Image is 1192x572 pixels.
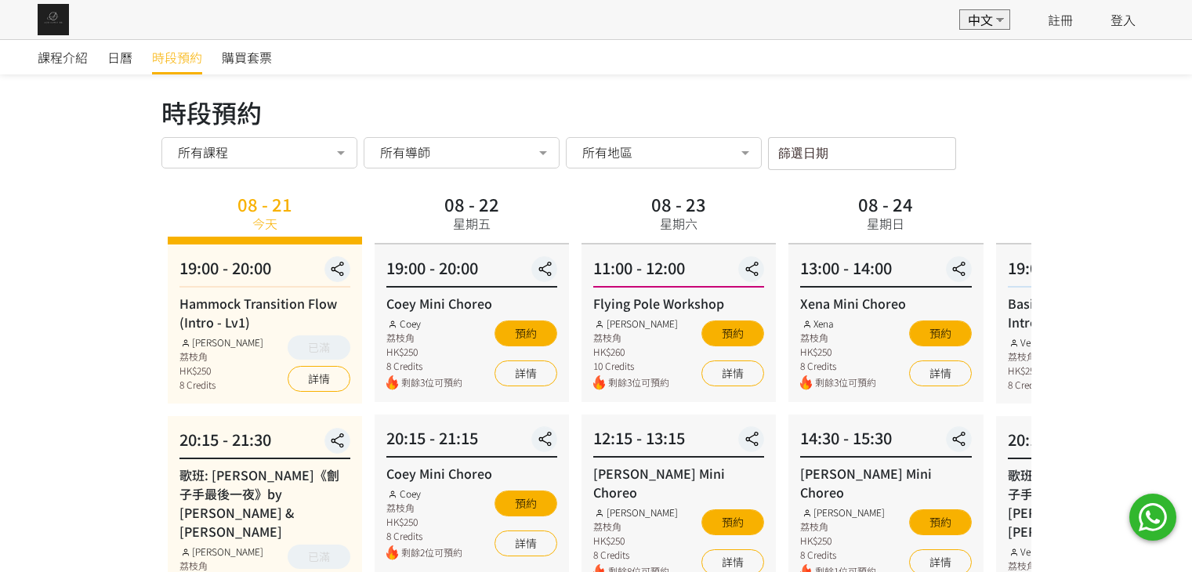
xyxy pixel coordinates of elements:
[288,545,350,569] button: 已滿
[800,294,971,313] div: Xena Mini Choreo
[815,375,876,390] span: 剩餘3位可預約
[386,294,557,313] div: Coey Mini Choreo
[179,294,350,331] div: Hammock Transition Flow (Intro - Lv1)
[222,48,272,67] span: 購買套票
[701,509,764,535] button: 預約
[444,195,499,212] div: 08 - 22
[386,345,462,359] div: HK$250
[386,464,557,483] div: Coey Mini Choreo
[800,375,812,390] img: fire.png
[386,529,462,543] div: 8 Credits
[386,359,462,373] div: 8 Credits
[651,195,706,212] div: 08 - 23
[660,214,697,233] div: 星期六
[495,530,557,556] a: 詳情
[800,548,885,562] div: 8 Credits
[909,360,972,386] a: 詳情
[401,545,462,560] span: 剩餘2位可預約
[1048,10,1073,29] a: 註冊
[386,487,462,501] div: Coey
[288,335,350,360] button: 已滿
[178,144,228,160] span: 所有課程
[593,317,678,331] div: [PERSON_NAME]
[386,317,462,331] div: Coey
[1008,465,1179,541] div: 歌班: [PERSON_NAME]《劊子手最後一夜》by [PERSON_NAME] & [PERSON_NAME]
[386,501,462,515] div: 荔枝角
[495,491,557,516] button: 預約
[161,93,1031,131] div: 時段預約
[1008,349,1045,364] div: 荔枝角
[386,375,398,390] img: fire.png
[800,426,971,458] div: 14:30 - 15:30
[701,360,764,386] a: 詳情
[107,40,132,74] a: 日曆
[179,428,350,459] div: 20:15 - 21:30
[593,520,678,534] div: 荔枝角
[858,195,913,212] div: 08 - 24
[909,509,972,535] button: 預約
[1008,294,1179,331] div: Basic Hammock Flow (Lv: Intro)
[179,545,264,559] div: [PERSON_NAME]
[1008,378,1045,392] div: 8 Credits
[593,375,605,390] img: fire.png
[593,426,764,458] div: 12:15 - 13:15
[401,375,462,390] span: 剩餘3位可預約
[593,534,678,548] div: HK$250
[800,534,885,548] div: HK$250
[386,515,462,529] div: HK$250
[582,144,632,160] span: 所有地區
[288,366,350,392] a: 詳情
[1008,335,1045,349] div: Veron
[495,360,557,386] a: 詳情
[38,4,69,35] img: img_61c0148bb0266
[386,256,557,288] div: 19:00 - 20:00
[701,320,764,346] button: 預約
[1110,10,1136,29] a: 登入
[608,375,678,390] span: 剩餘3位可預約
[152,48,202,67] span: 時段預約
[593,331,678,345] div: 荔枝角
[593,256,764,288] div: 11:00 - 12:00
[909,320,972,346] button: 預約
[800,359,876,373] div: 8 Credits
[386,331,462,345] div: 荔枝角
[179,335,264,349] div: [PERSON_NAME]
[453,214,491,233] div: 星期五
[1008,256,1179,288] div: 19:00 - 20:00
[867,214,904,233] div: 星期日
[152,40,202,74] a: 時段預約
[252,214,277,233] div: 今天
[1008,428,1179,459] div: 20:15 - 21:30
[593,294,764,313] div: Flying Pole Workshop
[593,505,678,520] div: [PERSON_NAME]
[380,144,430,160] span: 所有導師
[107,48,132,67] span: 日曆
[386,426,557,458] div: 20:15 - 21:15
[593,464,764,501] div: [PERSON_NAME] Mini Choreo
[768,137,956,170] input: 篩選日期
[800,345,876,359] div: HK$250
[593,359,678,373] div: 10 Credits
[800,464,971,501] div: [PERSON_NAME] Mini Choreo
[800,331,876,345] div: 荔枝角
[38,40,88,74] a: 課程介紹
[495,320,557,346] button: 預約
[237,195,292,212] div: 08 - 21
[1008,364,1045,378] div: HK$250
[800,317,876,331] div: Xena
[179,378,264,392] div: 8 Credits
[800,505,885,520] div: [PERSON_NAME]
[179,465,350,541] div: 歌班: [PERSON_NAME]《劊子手最後一夜》by [PERSON_NAME] & [PERSON_NAME]
[593,548,678,562] div: 8 Credits
[222,40,272,74] a: 購買套票
[179,364,264,378] div: HK$250
[800,256,971,288] div: 13:00 - 14:00
[800,520,885,534] div: 荔枝角
[38,48,88,67] span: 課程介紹
[179,349,264,364] div: 荔枝角
[1008,545,1049,559] div: Veron
[593,345,678,359] div: HK$260
[386,545,398,560] img: fire.png
[179,256,350,288] div: 19:00 - 20:00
